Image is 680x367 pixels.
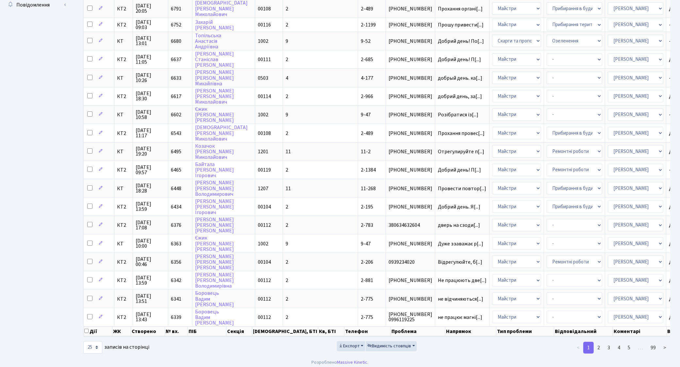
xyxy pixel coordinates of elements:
span: Відрегулюйте, б[...] [438,259,482,266]
span: [PHONE_NUMBER] [389,94,432,99]
a: 2 [593,342,604,354]
span: 2-881 [361,277,373,284]
th: Тип проблеми [496,326,554,336]
span: [DATE] 18:28 [136,183,165,193]
span: 4-177 [361,75,373,82]
th: № вх. [165,326,188,336]
span: 0503 [258,75,268,82]
span: [DATE] 13:51 [136,293,165,304]
span: 9 [286,111,288,118]
span: 2-775 [361,314,373,321]
span: [PHONE_NUMBER] [389,39,432,44]
a: [PERSON_NAME][PERSON_NAME][PERSON_NAME] [195,253,234,271]
span: 2 [286,166,288,174]
span: [PHONE_NUMBER] [389,296,432,302]
th: ЖК [112,326,131,336]
span: КТ [117,186,130,191]
a: Єжик[PERSON_NAME][PERSON_NAME] [195,106,234,124]
span: 00112 [258,277,271,284]
span: [DATE] 09:57 [136,165,165,175]
span: Отрегулируйте п[...] [438,148,484,155]
label: записів на сторінці [83,341,149,354]
span: [DATE] 19:20 [136,146,165,157]
span: [PHONE_NUMBER] [389,57,432,62]
span: [DATE] 10:00 [136,238,165,249]
span: [PHONE_NUMBER] [389,75,432,81]
span: 00111 [258,56,271,63]
a: 99 [647,342,660,354]
a: [PERSON_NAME][PERSON_NAME]Миколайович [195,87,234,106]
span: 2-489 [361,5,373,12]
span: 00112 [258,314,271,321]
span: КТ [117,241,130,246]
a: [PERSON_NAME]Станіслав[PERSON_NAME] [195,50,234,69]
span: [PHONE_NUMBER] [389,131,432,136]
span: 6543 [171,130,181,137]
span: 1201 [258,148,268,155]
th: Секція [226,326,252,336]
span: 6633 [171,75,181,82]
span: 9-47 [361,111,371,118]
span: 1002 [258,240,268,247]
span: 6495 [171,148,181,155]
span: 380634632604 [389,223,432,228]
span: [PHONE_NUMBER] [389,186,432,191]
span: КТ2 [117,223,130,228]
a: ТопільськаАнастасіяАндріївна [195,32,221,50]
a: БоровецьВадим[PERSON_NAME] [195,290,234,308]
span: 9 [286,240,288,247]
a: 3 [604,342,614,354]
a: > [659,342,670,354]
span: 00104 [258,259,271,266]
span: [PHONE_NUMBER] [389,278,432,283]
span: 6342 [171,277,181,284]
a: Захарій[PERSON_NAME] [195,19,234,31]
span: Не працюють две[...] [438,277,487,284]
span: [PHONE_NUMBER] [389,22,432,27]
span: 2 [286,93,288,100]
a: [PERSON_NAME][PERSON_NAME]Володимирович [195,179,234,198]
span: [DATE] 13:59 [136,201,165,212]
span: добрий день, за[...] [438,93,482,100]
span: 6602 [171,111,181,118]
span: [DATE] 10:26 [136,73,165,83]
span: 1002 [258,111,268,118]
span: 6637 [171,56,181,63]
span: 6339 [171,314,181,321]
span: 6376 [171,222,181,229]
span: КТ2 [117,6,130,11]
span: Видимість стовпців [367,343,411,349]
span: 9 [286,38,288,45]
span: 2 [286,203,288,210]
span: 6448 [171,185,181,192]
a: Massive Kinetic [337,359,368,366]
th: Телефон [344,326,391,336]
span: 00119 [258,166,271,174]
span: КТ [117,39,130,44]
span: КТ2 [117,278,130,283]
span: 2 [286,314,288,321]
th: ПІБ [188,326,227,336]
span: КТ2 [117,204,130,209]
span: 00104 [258,203,271,210]
span: 2-966 [361,93,373,100]
a: 4 [614,342,624,354]
span: 2 [286,56,288,63]
a: Козачок[PERSON_NAME]Миколайович [195,142,234,161]
span: [DATE] 17:08 [136,220,165,230]
span: [PHONE_NUMBER] [389,204,432,209]
span: [PHONE_NUMBER] [389,167,432,173]
span: [DATE] 00:46 [136,257,165,267]
span: КТ2 [117,131,130,136]
span: 2 [286,5,288,12]
div: Розроблено . [312,359,369,366]
span: 00112 [258,222,271,229]
th: Дії [84,326,112,336]
span: 6434 [171,203,181,210]
th: Відповідальний [554,326,613,336]
th: Створено [131,326,165,336]
span: 11 [286,148,291,155]
span: Добрий день. Я[...] [438,203,480,210]
span: не працює магні[...] [438,314,482,321]
span: 6341 [171,295,181,303]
